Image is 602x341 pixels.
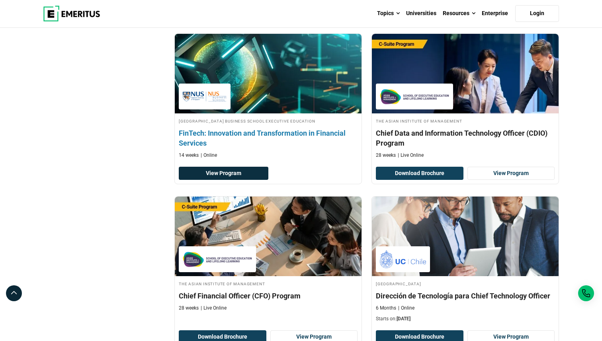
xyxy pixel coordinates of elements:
h4: The Asian Institute of Management [179,280,358,287]
p: Starts on: [376,316,555,322]
img: Pontificia Universidad Católica de Chile [380,250,426,268]
span: [DATE] [397,316,410,322]
a: Finance Course by National University of Singapore Business School Executive Education - National... [175,34,362,163]
img: FinTech: Innovation and Transformation in Financial Services | Online Finance Course [166,30,371,117]
p: 28 weeks [179,305,199,312]
img: The Asian Institute of Management [380,88,449,105]
h4: Chief Data and Information Technology Officer (CDIO) Program [376,128,555,148]
h4: Chief Financial Officer (CFO) Program [179,291,358,301]
img: Chief Financial Officer (CFO) Program | Online Leadership Course [175,197,362,276]
img: Chief Data and Information Technology Officer (CDIO) Program | Online Leadership Course [372,34,559,113]
img: National University of Singapore Business School Executive Education [183,88,227,105]
h4: FinTech: Innovation and Transformation in Financial Services [179,128,358,148]
h4: [GEOGRAPHIC_DATA] Business School Executive Education [179,117,358,124]
h4: Dirección de Tecnología para Chief Technology Officer [376,291,555,301]
a: View Program [467,167,555,180]
p: 28 weeks [376,152,396,159]
p: 6 Months [376,305,396,312]
button: Download Brochure [376,167,463,180]
img: Dirección de Tecnología para Chief Technology Officer | Online Technology Course [372,197,559,276]
h4: The Asian Institute of Management [376,117,555,124]
p: Live Online [201,305,227,312]
a: Technology Course by Pontificia Universidad Católica de Chile - October 6, 2025 Pontificia Univer... [372,197,559,326]
a: Leadership Course by The Asian Institute of Management - The Asian Institute of Management The As... [175,197,362,316]
p: Online [398,305,414,312]
p: Online [201,152,217,159]
a: Login [515,5,559,22]
a: Leadership Course by The Asian Institute of Management - The Asian Institute of Management The As... [372,34,559,163]
img: The Asian Institute of Management [183,250,252,268]
p: Live Online [398,152,424,159]
a: View Program [179,167,268,180]
p: 14 weeks [179,152,199,159]
h4: [GEOGRAPHIC_DATA] [376,280,555,287]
